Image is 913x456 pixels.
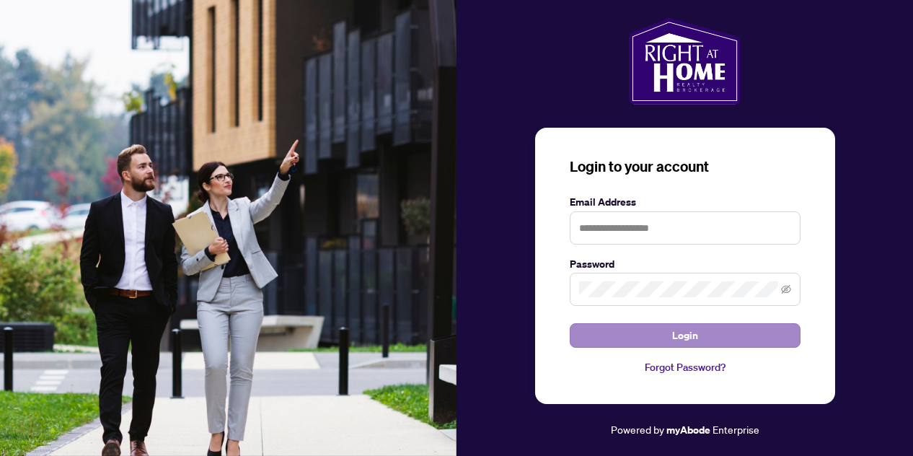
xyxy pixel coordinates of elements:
span: Powered by [611,423,664,436]
label: Password [570,256,800,272]
a: Forgot Password? [570,359,800,375]
button: Login [570,323,800,348]
img: ma-logo [629,18,741,105]
span: eye-invisible [781,284,791,294]
a: myAbode [666,422,710,438]
label: Email Address [570,194,800,210]
span: Enterprise [713,423,759,436]
span: Login [672,324,698,347]
h3: Login to your account [570,157,800,177]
